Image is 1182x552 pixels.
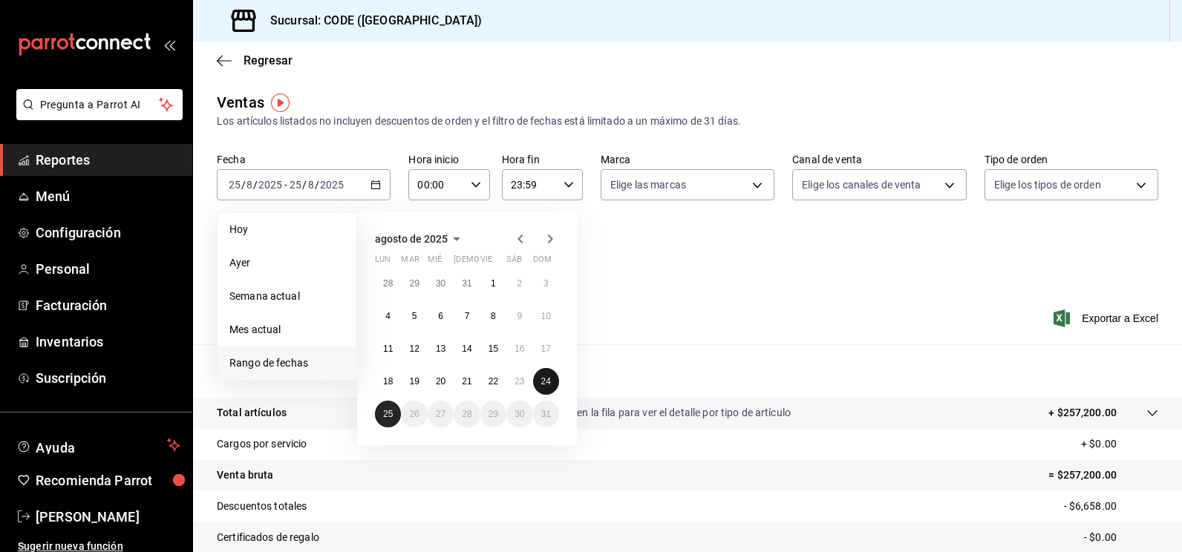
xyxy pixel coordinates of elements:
[409,376,419,387] abbr: 19 de agosto de 2025
[401,401,427,427] button: 26 de agosto de 2025
[163,39,175,50] button: open_drawer_menu
[217,499,307,514] p: Descuentos totales
[412,311,417,321] abbr: 5 de agosto de 2025
[229,322,345,338] span: Mes actual
[465,311,470,321] abbr: 7 de agosto de 2025
[36,368,180,388] span: Suscripción
[985,154,1158,165] label: Tipo de orden
[217,530,319,545] p: Certificados de regalo
[229,289,345,304] span: Semana actual
[436,344,445,354] abbr: 13 de agosto de 2025
[36,223,180,243] span: Configuración
[480,303,506,329] button: 8 de agosto de 2025
[428,254,442,270] abbr: miércoles
[401,335,427,362] button: 12 de agosto de 2025
[375,368,401,395] button: 18 de agosto de 2025
[502,154,583,165] label: Hora fin
[217,114,1158,129] div: Los artículos listados no incluyen descuentos de orden y el filtro de fechas está limitado a un m...
[533,254,552,270] abbr: domingo
[289,179,302,191] input: --
[436,376,445,387] abbr: 20 de agosto de 2025
[241,179,246,191] span: /
[271,93,290,112] img: Tooltip marker
[515,376,524,387] abbr: 23 de agosto de 2025
[480,368,506,395] button: 22 de agosto de 2025
[541,311,551,321] abbr: 10 de agosto de 2025
[409,409,419,419] abbr: 26 de agosto de 2025
[253,179,258,191] span: /
[544,405,791,421] p: Da clic en la fila para ver el detalle por tipo de artículo
[428,368,454,395] button: 20 de agosto de 2025
[454,368,480,395] button: 21 de agosto de 2025
[533,303,559,329] button: 10 de agosto de 2025
[217,362,1158,380] p: Resumen
[454,401,480,427] button: 28 de agosto de 2025
[10,108,183,123] a: Pregunta a Parrot AI
[438,311,443,321] abbr: 6 de agosto de 2025
[506,303,532,329] button: 9 de agosto de 2025
[515,344,524,354] abbr: 16 de agosto de 2025
[428,270,454,297] button: 30 de julio de 2025
[1084,530,1158,545] p: - $0.00
[506,270,532,297] button: 2 de agosto de 2025
[480,270,506,297] button: 1 de agosto de 2025
[36,150,180,170] span: Reportes
[428,401,454,427] button: 27 de agosto de 2025
[217,53,293,68] button: Regresar
[375,335,401,362] button: 11 de agosto de 2025
[489,344,498,354] abbr: 15 de agosto de 2025
[36,470,180,490] span: Recomienda Parrot
[383,376,393,387] abbr: 18 de agosto de 2025
[401,254,419,270] abbr: martes
[408,154,489,165] label: Hora inicio
[610,177,686,192] span: Elige las marcas
[506,254,522,270] abbr: sábado
[454,254,541,270] abbr: jueves
[462,344,471,354] abbr: 14 de agosto de 2025
[1081,436,1158,452] p: + $0.00
[228,179,241,191] input: --
[454,303,480,329] button: 7 de agosto de 2025
[533,335,559,362] button: 17 de agosto de 2025
[462,278,471,289] abbr: 31 de julio de 2025
[36,436,161,454] span: Ayuda
[217,91,264,114] div: Ventas
[217,436,307,452] p: Cargos por servicio
[1057,309,1158,327] button: Exportar a Excel
[409,278,419,289] abbr: 29 de julio de 2025
[601,154,774,165] label: Marca
[284,179,287,191] span: -
[541,409,551,419] abbr: 31 de agosto de 2025
[428,335,454,362] button: 13 de agosto de 2025
[36,332,180,352] span: Inventarios
[36,259,180,279] span: Personal
[375,230,466,248] button: agosto de 2025
[491,278,496,289] abbr: 1 de agosto de 2025
[36,186,180,206] span: Menú
[533,401,559,427] button: 31 de agosto de 2025
[385,311,391,321] abbr: 4 de agosto de 2025
[401,368,427,395] button: 19 de agosto de 2025
[383,344,393,354] abbr: 11 de agosto de 2025
[462,409,471,419] abbr: 28 de agosto de 2025
[436,278,445,289] abbr: 30 de julio de 2025
[383,409,393,419] abbr: 25 de agosto de 2025
[36,507,180,527] span: [PERSON_NAME]
[517,278,522,289] abbr: 2 de agosto de 2025
[1048,405,1117,421] p: + $257,200.00
[541,376,551,387] abbr: 24 de agosto de 2025
[506,335,532,362] button: 16 de agosto de 2025
[802,177,921,192] span: Elige los canales de venta
[454,335,480,362] button: 14 de agosto de 2025
[506,401,532,427] button: 30 de agosto de 2025
[217,405,287,421] p: Total artículos
[319,179,345,191] input: ----
[375,254,391,270] abbr: lunes
[302,179,307,191] span: /
[258,179,283,191] input: ----
[462,376,471,387] abbr: 21 de agosto de 2025
[375,401,401,427] button: 25 de agosto de 2025
[480,335,506,362] button: 15 de agosto de 2025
